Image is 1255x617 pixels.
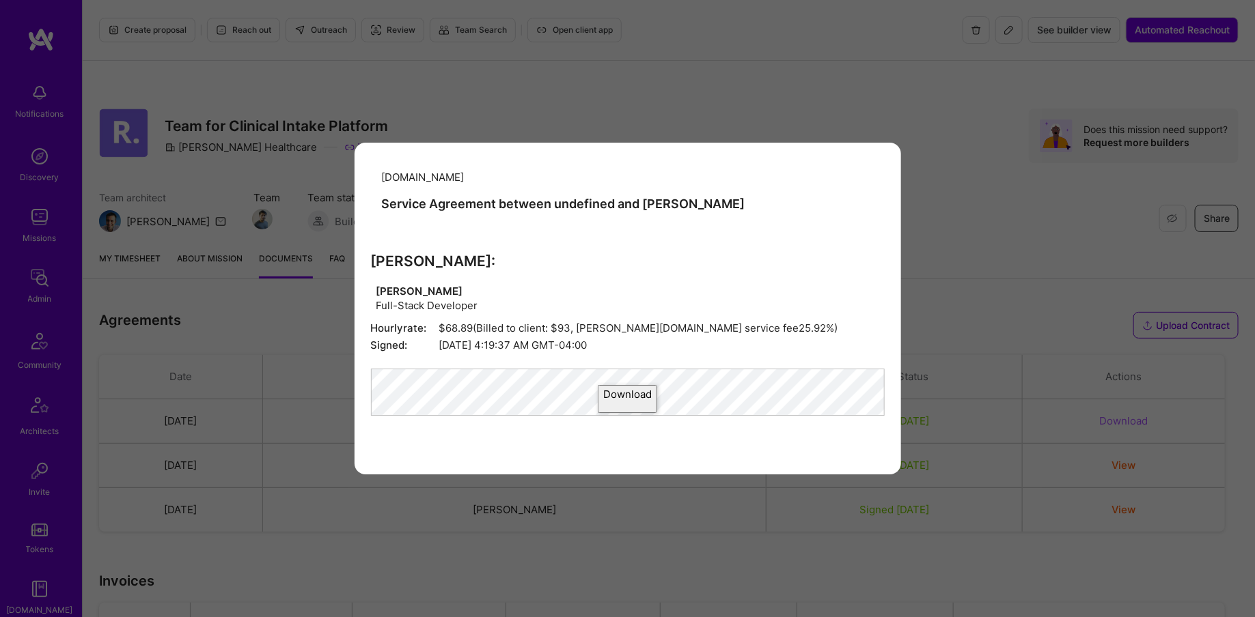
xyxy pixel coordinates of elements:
span: $68.89 (Billed to client: $ 93 , [PERSON_NAME][DOMAIN_NAME] service fee 25.92 %) [371,321,885,335]
span: Signed: [371,338,439,352]
i: icon Close [878,162,886,170]
span: Full-Stack Developer [376,298,478,313]
span: [DOMAIN_NAME] [382,171,465,184]
span: [DATE] 4:19:37 AM GMT-04:00 [371,338,885,352]
div: modal [355,143,901,474]
h3: [PERSON_NAME]: [371,253,885,270]
span: Hourly rate: [371,321,439,335]
h3: Service Agreement between undefined and [PERSON_NAME] [382,197,745,212]
button: Download [598,385,657,413]
span: [PERSON_NAME] [376,284,478,298]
